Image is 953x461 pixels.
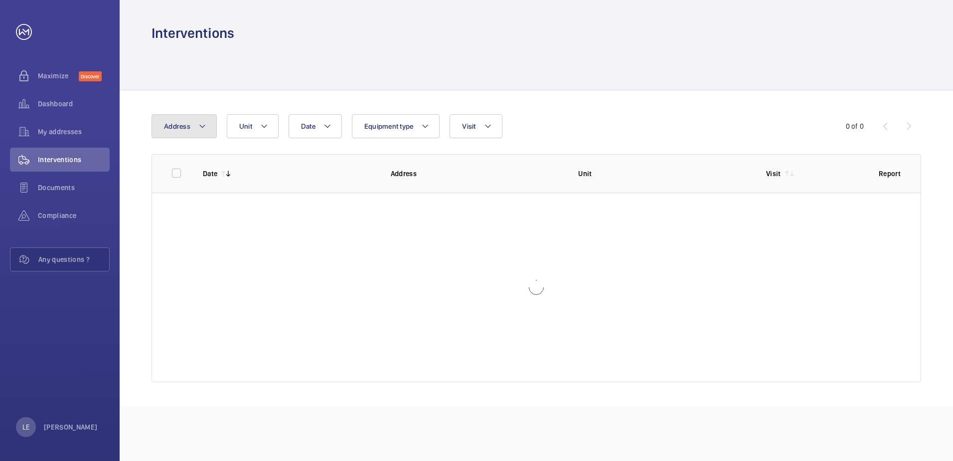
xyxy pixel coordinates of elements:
[38,99,110,109] span: Dashboard
[352,114,440,138] button: Equipment type
[44,422,98,432] p: [PERSON_NAME]
[38,254,109,264] span: Any questions ?
[227,114,279,138] button: Unit
[152,114,217,138] button: Address
[38,127,110,137] span: My addresses
[22,422,29,432] p: LE
[846,121,864,131] div: 0 of 0
[203,169,217,179] p: Date
[152,24,234,42] h1: Interventions
[38,155,110,165] span: Interventions
[289,114,342,138] button: Date
[879,169,901,179] p: Report
[450,114,502,138] button: Visit
[766,169,781,179] p: Visit
[578,169,750,179] p: Unit
[79,71,102,81] span: Discover
[38,71,79,81] span: Maximize
[38,211,110,221] span: Compliance
[391,169,563,179] p: Address
[38,183,110,193] span: Documents
[239,122,252,130] span: Unit
[301,122,316,130] span: Date
[462,122,476,130] span: Visit
[364,122,414,130] span: Equipment type
[164,122,190,130] span: Address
